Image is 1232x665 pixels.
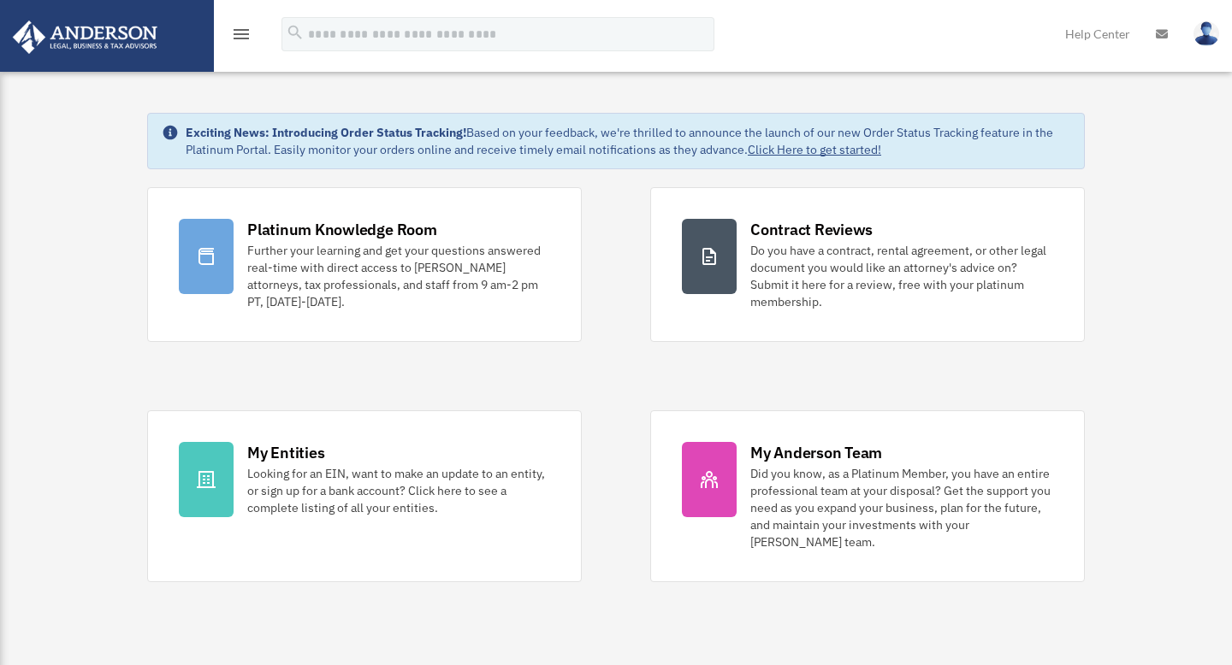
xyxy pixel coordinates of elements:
[247,242,550,310] div: Further your learning and get your questions answered real-time with direct access to [PERSON_NAM...
[231,30,252,44] a: menu
[147,187,582,342] a: Platinum Knowledge Room Further your learning and get your questions answered real-time with dire...
[8,21,163,54] img: Anderson Advisors Platinum Portal
[1193,21,1219,46] img: User Pic
[650,410,1085,582] a: My Anderson Team Did you know, as a Platinum Member, you have an entire professional team at your...
[286,23,305,42] i: search
[748,142,881,157] a: Click Here to get started!
[750,465,1053,550] div: Did you know, as a Platinum Member, you have an entire professional team at your disposal? Get th...
[247,219,437,240] div: Platinum Knowledge Room
[186,125,466,140] strong: Exciting News: Introducing Order Status Tracking!
[750,442,882,463] div: My Anderson Team
[650,187,1085,342] a: Contract Reviews Do you have a contract, rental agreement, or other legal document you would like...
[247,465,550,516] div: Looking for an EIN, want to make an update to an entity, or sign up for a bank account? Click her...
[247,442,324,463] div: My Entities
[750,219,873,240] div: Contract Reviews
[186,124,1070,158] div: Based on your feedback, we're thrilled to announce the launch of our new Order Status Tracking fe...
[750,242,1053,310] div: Do you have a contract, rental agreement, or other legal document you would like an attorney's ad...
[147,410,582,582] a: My Entities Looking for an EIN, want to make an update to an entity, or sign up for a bank accoun...
[231,24,252,44] i: menu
